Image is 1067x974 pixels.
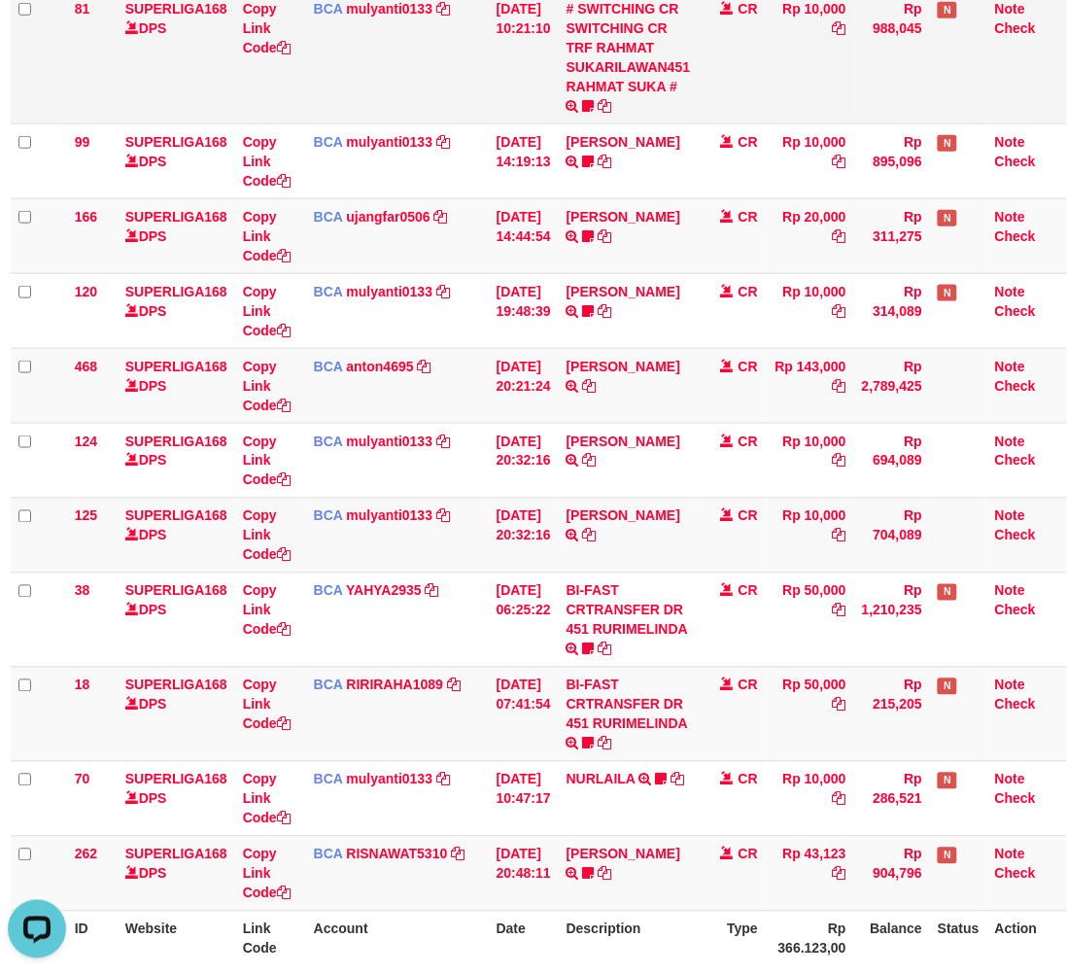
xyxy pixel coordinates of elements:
[559,573,699,667] td: BI-FAST CRTRANSFER DR 451 RURIMELINDA
[567,847,680,862] a: [PERSON_NAME]
[995,678,1025,693] a: Note
[125,772,227,787] a: SUPERLIGA168
[118,911,235,966] th: Website
[995,508,1025,524] a: Note
[766,836,854,911] td: Rp 43,123
[243,434,291,488] a: Copy Link Code
[314,134,343,150] span: BCA
[434,209,448,225] a: Copy ujangfar0506 to clipboard
[314,772,343,787] span: BCA
[698,911,766,966] th: Type
[314,209,343,225] span: BCA
[567,284,680,299] a: [PERSON_NAME]
[118,836,235,911] td: DPS
[995,434,1025,449] a: Note
[995,284,1025,299] a: Note
[854,836,930,911] td: Rp 904,796
[995,866,1036,882] a: Check
[436,434,450,449] a: Copy mulyanti0133 to clipboard
[766,498,854,573] td: Rp 10,000
[243,1,291,55] a: Copy Link Code
[987,911,1067,966] th: Action
[559,667,699,761] td: BI-FAST CRTRANSFER DR 451 RURIMELINDA
[833,603,846,618] a: Copy Rp 50,000 to clipboard
[436,284,450,299] a: Copy mulyanti0133 to clipboard
[938,678,957,695] span: Has Note
[314,284,343,299] span: BCA
[243,209,291,263] a: Copy Link Code
[567,209,680,225] a: [PERSON_NAME]
[766,761,854,836] td: Rp 10,000
[75,772,90,787] span: 70
[436,772,450,787] a: Copy mulyanti0133 to clipboard
[854,123,930,198] td: Rp 895,096
[995,453,1036,469] a: Check
[739,434,758,449] span: CR
[995,20,1036,36] a: Check
[854,498,930,573] td: Rp 704,089
[938,135,957,152] span: Has Note
[938,584,957,601] span: Has Note
[739,134,758,150] span: CR
[739,678,758,693] span: CR
[447,678,461,693] a: Copy RIRIRAHA1089 to clipboard
[125,209,227,225] a: SUPERLIGA168
[347,678,444,693] a: RIRIRAHA1089
[854,273,930,348] td: Rp 314,089
[347,284,433,299] a: mulyanti0133
[833,303,846,319] a: Copy Rp 10,000 to clipboard
[489,123,559,198] td: [DATE] 14:19:13
[125,1,227,17] a: SUPERLIGA168
[766,123,854,198] td: Rp 10,000
[243,359,291,413] a: Copy Link Code
[436,508,450,524] a: Copy mulyanti0133 to clipboard
[75,583,90,599] span: 38
[833,453,846,469] a: Copy Rp 10,000 to clipboard
[583,528,597,543] a: Copy GUSRYAN JEFR to clipboard
[599,736,612,751] a: Copy BI-FAST CRTRANSFER DR 451 RURIMELINDA to clipboard
[347,847,448,862] a: RISNAWAT5310
[125,434,227,449] a: SUPERLIGA168
[995,359,1025,374] a: Note
[243,772,291,826] a: Copy Link Code
[235,911,306,966] th: Link Code
[436,1,450,17] a: Copy mulyanti0133 to clipboard
[938,285,957,301] span: Has Note
[243,284,291,338] a: Copy Link Code
[75,359,97,374] span: 468
[75,434,97,449] span: 124
[995,791,1036,807] a: Check
[489,498,559,573] td: [DATE] 20:32:16
[739,583,758,599] span: CR
[489,573,559,667] td: [DATE] 06:25:22
[995,583,1025,599] a: Note
[436,134,450,150] a: Copy mulyanti0133 to clipboard
[938,2,957,18] span: Has Note
[347,134,433,150] a: mulyanti0133
[243,847,291,901] a: Copy Link Code
[995,209,1025,225] a: Note
[995,603,1036,618] a: Check
[118,348,235,423] td: DPS
[118,273,235,348] td: DPS
[583,453,597,469] a: Copy DANIEL MUHAMMAD KE to clipboard
[75,209,97,225] span: 166
[671,772,685,787] a: Copy NURLAILA to clipboard
[125,134,227,150] a: SUPERLIGA168
[766,423,854,498] td: Rp 10,000
[766,198,854,273] td: Rp 20,000
[739,508,758,524] span: CR
[995,847,1025,862] a: Note
[766,573,854,667] td: Rp 50,000
[995,154,1036,169] a: Check
[567,134,680,150] a: [PERSON_NAME]
[599,642,612,657] a: Copy BI-FAST CRTRANSFER DR 451 RURIMELINDA to clipboard
[347,434,433,449] a: mulyanti0133
[489,348,559,423] td: [DATE] 20:21:24
[314,508,343,524] span: BCA
[118,123,235,198] td: DPS
[418,359,431,374] a: Copy anton4695 to clipboard
[854,911,930,966] th: Balance
[854,423,930,498] td: Rp 694,089
[118,423,235,498] td: DPS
